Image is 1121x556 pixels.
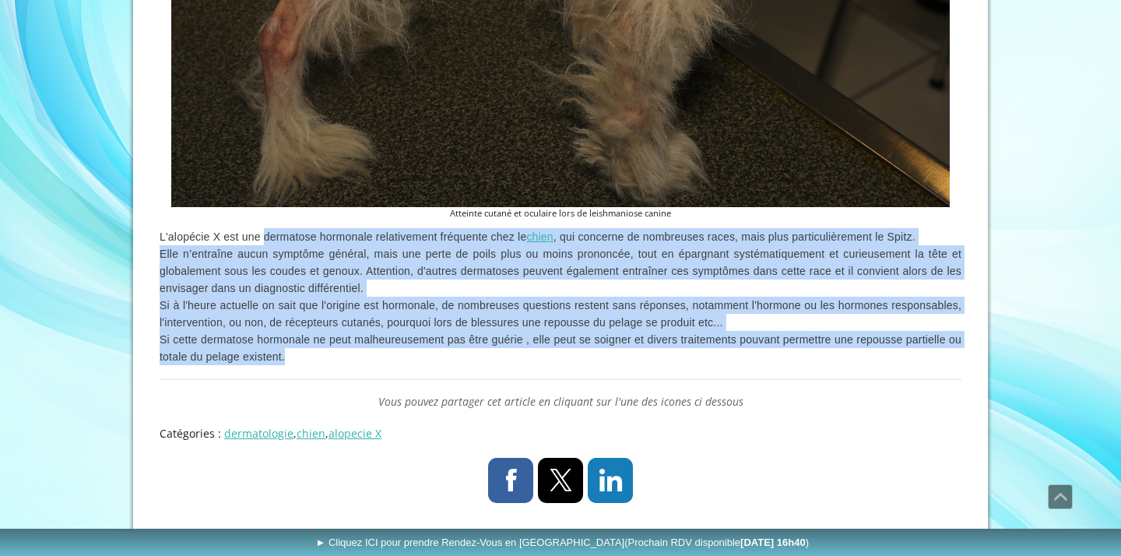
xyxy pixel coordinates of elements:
[1049,485,1072,508] span: Défiler vers le haut
[224,426,293,441] a: dermatologie
[538,458,583,503] a: X
[171,207,950,220] figcaption: Atteinte cutané et oculaire lors de leishmaniose canine
[526,230,553,243] a: chien
[160,299,961,329] span: Si à l'heure actuelle on sait que l'origine est hormonale, de nombreuses questions restent sans r...
[624,537,809,548] span: (Prochain RDV disponible )
[315,537,809,548] span: ► Cliquez ICI pour prendre Rendez-Vous en [GEOGRAPHIC_DATA]
[160,230,915,243] span: L'alopécie X est une dermatose hormonale relativement fréquente chez le , qui concerne de nombreu...
[588,458,633,503] a: LinkedIn
[740,537,806,548] b: [DATE] 16h40
[329,426,381,441] a: alopecie X
[160,333,961,363] span: Si cette dermatose hormonale ne peut malheureusement pas être guérie , elle peut se soigner et di...
[160,248,961,294] span: Elle n’entraîne aucun symptôme général, mais une perte de poils plus ou moins prononcée, tout en ...
[160,426,221,441] span: Catégories :
[224,426,381,441] span: , ,
[297,426,325,441] a: chien
[1048,484,1073,509] a: Défiler vers le haut
[378,394,743,409] span: Vous pouvez partager cet article en cliquant sur l'une des icones ci dessous
[488,458,533,503] a: Facebook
